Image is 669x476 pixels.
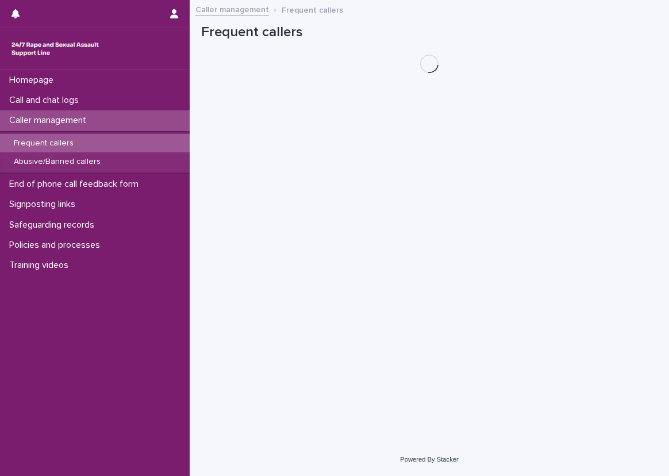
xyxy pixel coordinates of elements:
p: Frequent callers [282,3,343,16]
p: Safeguarding records [5,220,103,231]
p: Training videos [5,260,78,271]
p: Abusive/Banned callers [5,157,110,167]
p: Caller management [5,115,95,126]
p: Call and chat logs [5,95,88,106]
a: Powered By Stacker [400,456,458,463]
a: Caller management [195,2,269,16]
p: End of phone call feedback form [5,179,148,190]
p: Frequent callers [5,139,83,148]
p: Homepage [5,75,63,86]
img: rhQMoQhaT3yELyF149Cw [9,37,101,60]
h1: Frequent callers [201,24,658,41]
p: Signposting links [5,199,84,210]
p: Policies and processes [5,240,109,251]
